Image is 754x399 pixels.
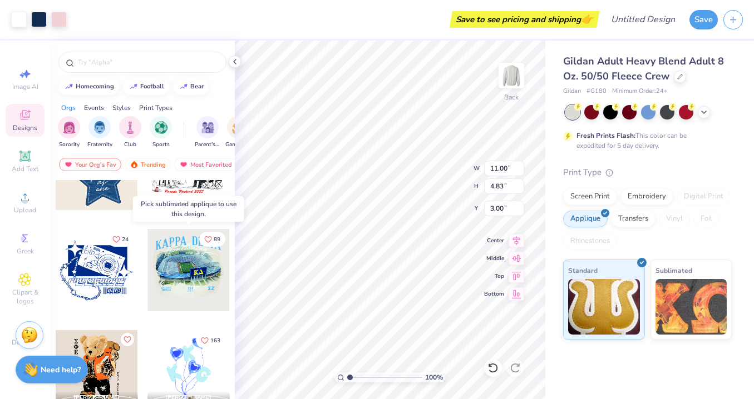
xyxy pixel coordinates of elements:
img: trend_line.gif [129,83,138,90]
span: 👉 [581,12,593,26]
span: Clipart & logos [6,288,45,306]
span: 89 [214,237,220,242]
div: filter for Sorority [58,116,80,149]
span: Sublimated [656,265,692,276]
div: Most Favorited [174,158,237,171]
img: Sublimated [656,279,727,335]
span: Gildan Adult Heavy Blend Adult 8 Oz. 50/50 Fleece Crew [563,54,724,83]
img: Parent's Weekend Image [201,121,214,134]
span: Sorority [59,141,80,149]
div: Print Types [139,103,173,113]
div: This color can be expedited for 5 day delivery. [576,131,713,151]
span: # G180 [587,87,607,96]
span: Middle [484,255,504,262]
div: filter for Club [119,116,141,149]
div: Trending [125,158,171,171]
div: Events [84,103,104,113]
img: most_fav.gif [179,161,188,168]
span: Upload [14,206,36,215]
div: bear [190,83,204,89]
div: Screen Print [563,188,617,205]
span: Fraternity [87,141,112,149]
span: 100 % [425,372,443,382]
div: filter for Parent's Weekend [195,116,220,149]
button: Like [121,333,134,346]
button: Save [689,10,718,29]
span: Standard [568,265,598,276]
button: filter button [87,116,112,149]
button: bear [173,78,209,95]
span: Greek [17,247,34,256]
span: Parent's Weekend [195,141,220,149]
div: homecoming [76,83,114,89]
img: trend_line.gif [65,83,73,90]
img: Standard [568,279,640,335]
span: Sports [152,141,170,149]
strong: Fresh Prints Flash: [576,131,635,140]
span: Top [484,272,504,280]
button: filter button [150,116,172,149]
button: filter button [195,116,220,149]
div: Rhinestones [563,233,617,250]
div: Transfers [611,211,656,227]
img: trending.gif [130,161,139,168]
span: Designs [13,123,37,132]
button: filter button [58,116,80,149]
span: Minimum Order: 24 + [612,87,668,96]
button: football [123,78,169,95]
img: Sports Image [155,121,167,134]
span: 163 [210,338,220,343]
img: Back [500,64,523,87]
span: Add Text [12,164,38,173]
div: Print Type [563,166,732,179]
button: homecoming [58,78,119,95]
div: Save to see pricing and shipping [452,11,597,28]
div: Digital Print [677,188,731,205]
div: Embroidery [620,188,673,205]
div: Your Org's Fav [59,158,121,171]
div: Back [504,92,519,102]
img: trend_line.gif [179,83,188,90]
span: Gildan [563,87,581,96]
input: Try "Alpha" [77,57,219,68]
button: filter button [119,116,141,149]
div: filter for Fraternity [87,116,112,149]
img: most_fav.gif [64,161,73,168]
span: Bottom [484,290,504,298]
img: Game Day Image [232,121,245,134]
div: Foil [693,211,719,227]
span: 24 [122,237,129,242]
span: Decorate [12,338,38,347]
div: filter for Sports [150,116,172,149]
img: Fraternity Image [93,121,106,134]
span: Game Day [225,141,251,149]
span: Image AI [12,82,38,91]
img: Club Image [124,121,136,134]
button: filter button [225,116,251,149]
button: Like [196,333,225,348]
div: Applique [563,211,608,227]
span: Center [484,237,504,245]
img: Sorority Image [63,121,76,134]
button: Like [199,232,225,247]
strong: Need help? [41,365,81,375]
button: Like [107,232,134,247]
span: Club [124,141,136,149]
div: filter for Game Day [225,116,251,149]
div: Vinyl [659,211,690,227]
div: football [140,83,164,89]
div: Styles [112,103,131,113]
div: Orgs [61,103,76,113]
input: Untitled Design [602,8,684,31]
div: Pick sublimated applique to use this design. [133,196,244,222]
